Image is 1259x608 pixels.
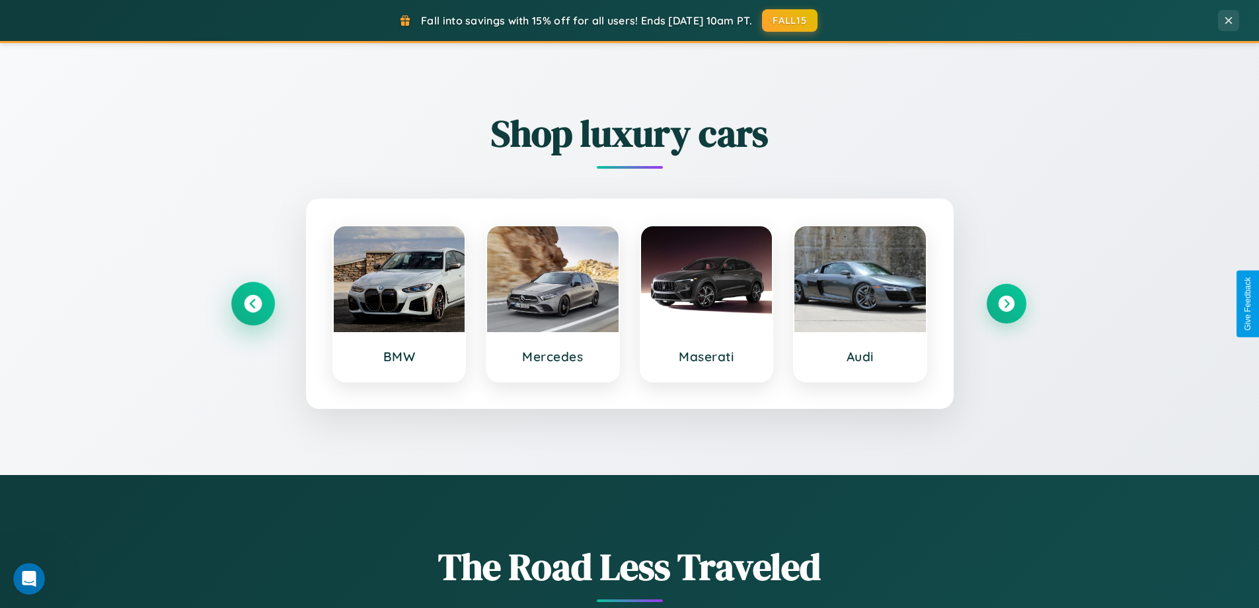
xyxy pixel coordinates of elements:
[762,9,818,32] button: FALL15
[421,14,752,27] span: Fall into savings with 15% off for all users! Ends [DATE] 10am PT.
[808,349,913,365] h3: Audi
[13,563,45,595] iframe: Intercom live chat
[233,541,1026,592] h1: The Road Less Traveled
[347,349,452,365] h3: BMW
[233,108,1026,159] h2: Shop luxury cars
[500,349,605,365] h3: Mercedes
[654,349,759,365] h3: Maserati
[1243,277,1252,331] div: Give Feedback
